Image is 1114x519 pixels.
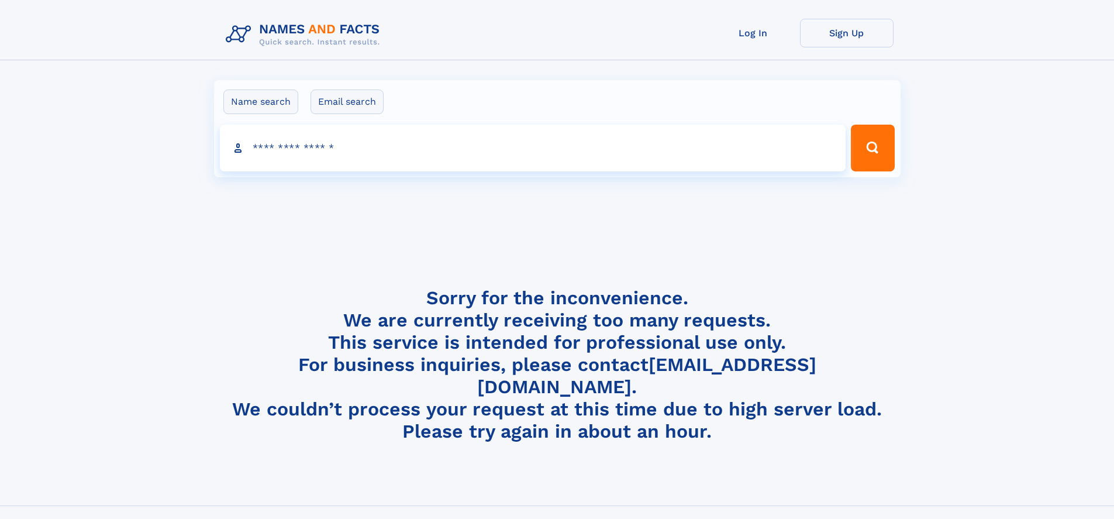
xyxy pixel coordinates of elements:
[220,125,846,171] input: search input
[221,287,894,443] h4: Sorry for the inconvenience. We are currently receiving too many requests. This service is intend...
[477,353,816,398] a: [EMAIL_ADDRESS][DOMAIN_NAME]
[851,125,894,171] button: Search Button
[311,90,384,114] label: Email search
[223,90,298,114] label: Name search
[800,19,894,47] a: Sign Up
[221,19,389,50] img: Logo Names and Facts
[706,19,800,47] a: Log In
